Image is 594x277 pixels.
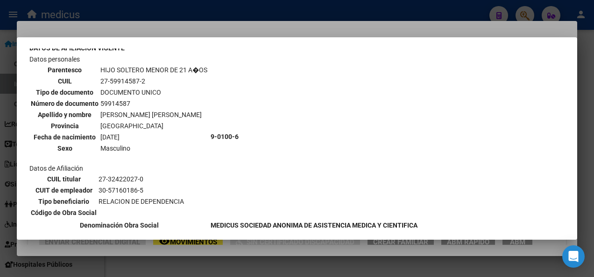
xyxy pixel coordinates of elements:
[29,220,209,230] th: Denominación Obra Social
[30,143,99,153] th: Sexo
[30,98,99,109] th: Número de documento
[100,121,208,131] td: [GEOGRAPHIC_DATA]
[100,143,208,153] td: Masculino
[100,76,208,86] td: 27-59914587-2
[30,76,99,86] th: CUIL
[30,196,97,207] th: Tipo beneficiario
[211,222,417,229] b: MEDICUS SOCIEDAD ANONIMA DE ASISTENCIA MEDICA Y CIENTIFICA
[30,132,99,142] th: Fecha de nacimiento
[30,174,97,184] th: CUIL titular
[100,132,208,142] td: [DATE]
[100,65,208,75] td: HIJO SOLTERO MENOR DE 21 A�OS
[30,185,97,195] th: CUIT de empleador
[562,245,585,268] div: Open Intercom Messenger
[100,110,208,120] td: [PERSON_NAME] [PERSON_NAME]
[30,65,99,75] th: Parentesco
[98,174,184,184] td: 27-32422027-0
[100,98,208,109] td: 59914587
[29,54,209,219] td: Datos personales Datos de Afiliación
[30,110,99,120] th: Apellido y nombre
[30,87,99,97] th: Tipo de documento
[98,196,184,207] td: RELACION DE DEPENDENCIA
[211,133,239,140] b: 9-0100-6
[29,44,125,52] b: DATOS DE AFILIACION VIGENTE
[98,185,184,195] td: 30-57160186-5
[100,87,208,97] td: DOCUMENTO UNICO
[30,208,97,218] th: Código de Obra Social
[30,121,99,131] th: Provincia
